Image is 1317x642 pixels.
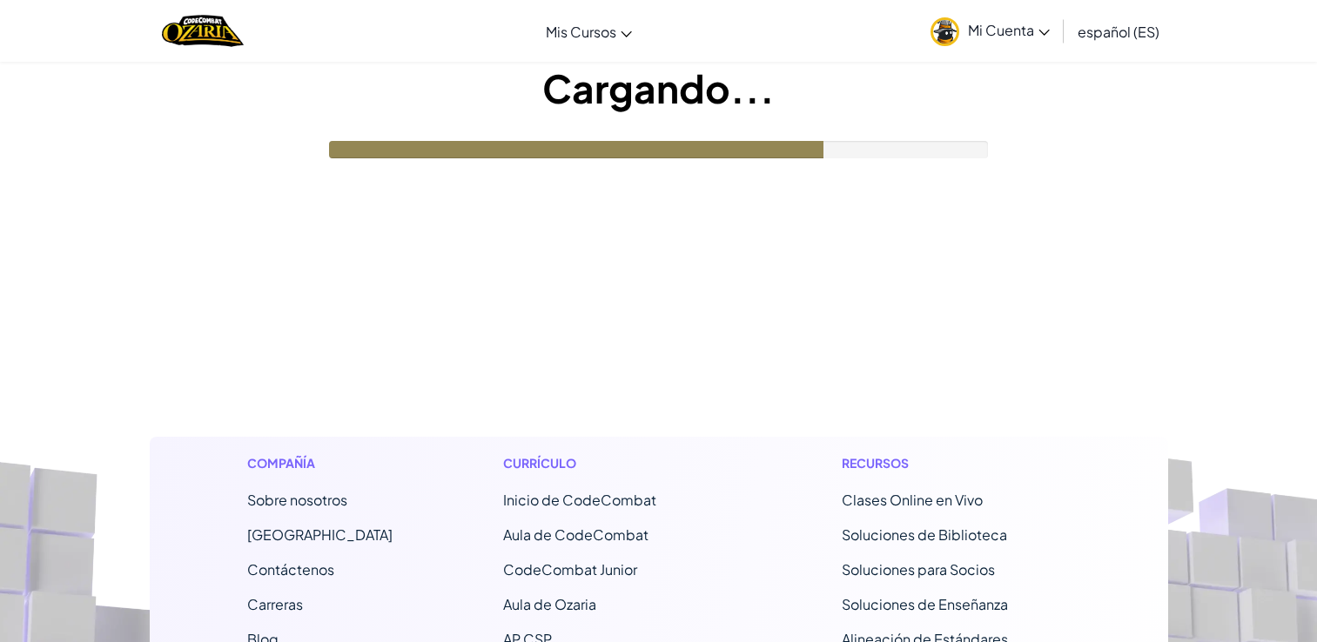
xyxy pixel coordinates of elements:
a: Clases Online en Vivo [842,491,983,509]
a: Mi Cuenta [922,3,1058,58]
a: Soluciones para Socios [842,560,995,578]
a: [GEOGRAPHIC_DATA] [247,525,393,544]
span: Mi Cuenta [968,21,1050,39]
a: Sobre nosotros [247,491,347,509]
h1: Currículo [503,454,732,472]
a: Carreras [247,595,303,613]
a: Aula de Ozaria [503,595,596,613]
a: español (ES) [1069,8,1168,55]
font: Contáctenos [247,560,334,578]
img: avatar [931,17,959,46]
a: Soluciones de Biblioteca [842,525,1007,544]
a: Aula de CodeCombat [503,525,648,544]
a: Soluciones de Enseñanza [842,595,1008,613]
img: Hogar [162,13,243,49]
span: español (ES) [1078,23,1159,41]
font: Inicio de CodeCombat [503,491,656,509]
a: CodeCombat Junior [503,560,637,578]
span: Mis Cursos [546,23,616,41]
h1: Compañía [247,454,393,472]
a: Mis Cursos [537,8,641,55]
a: Logotipo de Ozaria by CodeCombat [162,13,243,49]
h1: Recursos [842,454,1071,472]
